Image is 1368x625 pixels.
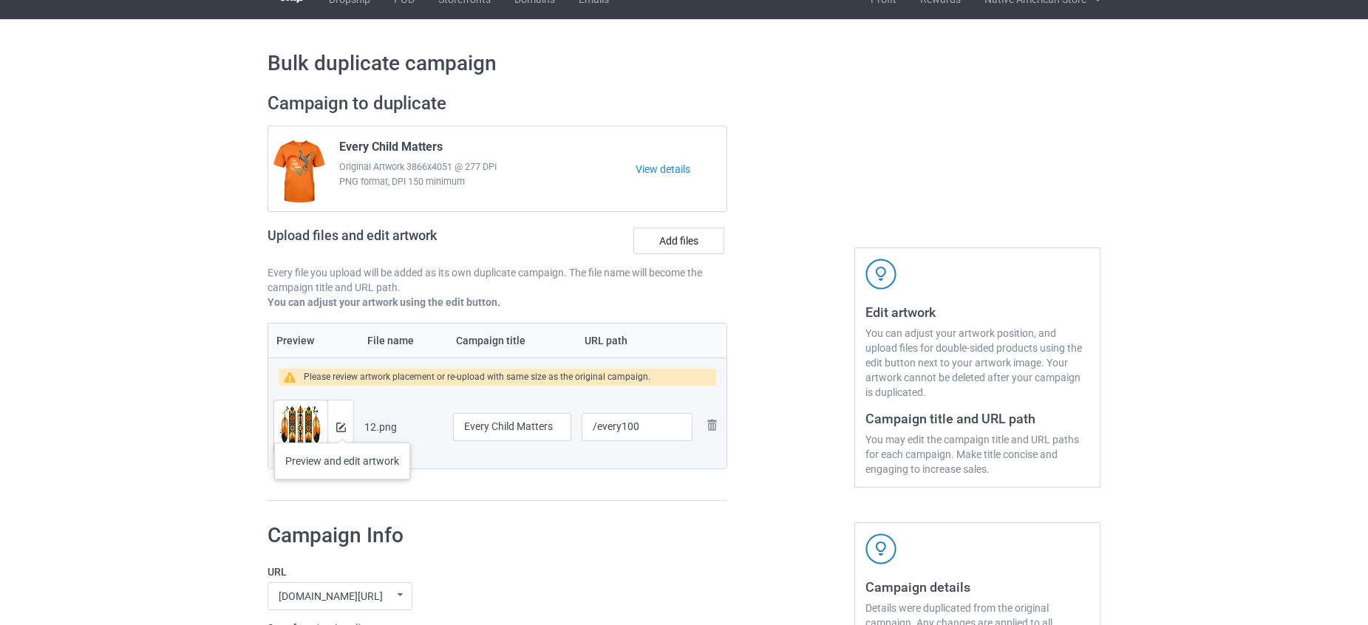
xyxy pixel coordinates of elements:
[865,410,1089,427] h3: Campaign title and URL path
[279,591,383,601] div: [DOMAIN_NAME][URL]
[359,324,448,358] th: File name
[268,50,1100,77] h1: Bulk duplicate campaign
[865,259,896,290] img: svg+xml;base64,PD94bWwgdmVyc2lvbj0iMS4wIiBlbmNvZGluZz0iVVRGLTgiPz4KPHN2ZyB3aWR0aD0iNDJweCIgaGVpZ2...
[865,326,1089,400] div: You can adjust your artwork position, and upload files for double-sided products using the edit b...
[576,324,698,358] th: URL path
[448,324,576,358] th: Campaign title
[339,160,636,174] span: Original Artwork 3866x4051 @ 277 DPI
[304,369,650,386] div: Please review artwork placement or re-upload with same size as the original campaign.
[633,228,724,254] label: Add files
[268,296,500,308] b: You can adjust your artwork using the edit button.
[636,162,726,177] a: View details
[268,92,727,115] h2: Campaign to duplicate
[268,522,707,549] h1: Campaign Info
[339,140,443,160] span: Every Child Matters
[268,265,727,295] p: Every file you upload will be added as its own duplicate campaign. The file name will become the ...
[284,372,304,383] img: warning
[336,423,346,432] img: svg+xml;base64,PD94bWwgdmVyc2lvbj0iMS4wIiBlbmNvZGluZz0iVVRGLTgiPz4KPHN2ZyB3aWR0aD0iMTRweCIgaGVpZ2...
[703,416,721,434] img: svg+xml;base64,PD94bWwgdmVyc2lvbj0iMS4wIiBlbmNvZGluZz0iVVRGLTgiPz4KPHN2ZyB3aWR0aD0iMjhweCIgaGVpZ2...
[274,443,410,479] div: Preview and edit artwork
[268,324,359,358] th: Preview
[865,432,1089,477] div: You may edit the campaign title and URL paths for each campaign. Make title concise and engaging ...
[274,400,327,464] img: original.png
[865,304,1089,321] h3: Edit artwork
[268,228,543,255] h2: Upload files and edit artwork
[865,533,896,564] img: svg+xml;base64,PD94bWwgdmVyc2lvbj0iMS4wIiBlbmNvZGluZz0iVVRGLTgiPz4KPHN2ZyB3aWR0aD0iNDJweCIgaGVpZ2...
[865,578,1089,595] h3: Campaign details
[339,174,636,189] span: PNG format, DPI 150 minimum
[268,564,707,579] label: URL
[364,420,443,434] div: 12.png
